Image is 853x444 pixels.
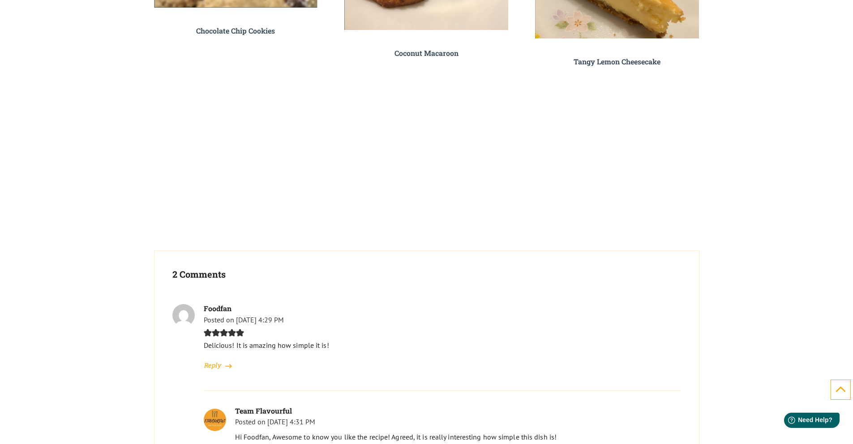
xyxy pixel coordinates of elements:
a: [DATE] 4:31 PM [266,417,315,426]
iframe: Advertisement [158,98,695,224]
div: Posted on [235,417,681,426]
div: Posted on [204,315,681,324]
a: Tangy Lemon Cheesecake [574,57,660,66]
a: [DATE] 4:29 PM [234,315,284,324]
span: Team Flavourful [235,406,292,415]
time: [DATE] 4:29 PM [236,315,284,324]
p: Delicious! It is amazing how simple it is! [204,329,681,352]
a: Chocolate Chip Cookies [196,26,275,35]
p: Hi Foodfan, Awesome to know you like the recipe! Agreed, it is really interesting how simple this... [235,431,681,444]
span: Foodfan [204,304,231,313]
time: [DATE] 4:31 PM [267,417,315,426]
img: 5 stars [204,329,244,337]
iframe: Help widget launcher [773,409,843,434]
a: Reply to Foodfan [204,362,233,369]
a: Coconut Macaroon [394,48,459,58]
h2: 2 Comments [172,269,681,279]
